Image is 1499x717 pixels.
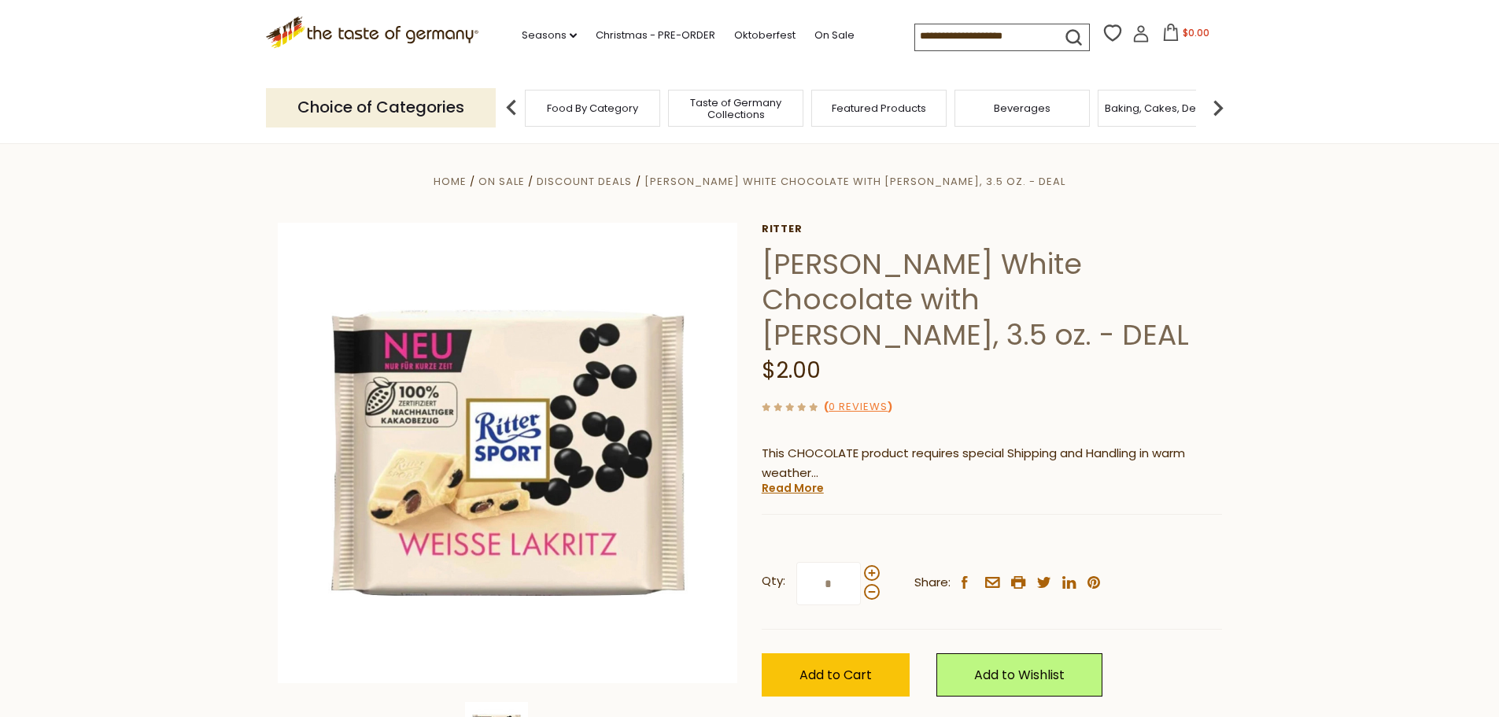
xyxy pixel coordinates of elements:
span: Share: [914,573,951,593]
a: Ritter [762,223,1222,235]
a: Featured Products [832,102,926,114]
a: 0 Reviews [829,399,888,416]
a: Seasons [522,27,577,44]
a: Christmas - PRE-ORDER [596,27,715,44]
img: next arrow [1202,92,1234,124]
span: ( ) [824,399,892,414]
a: On Sale [478,174,525,189]
a: On Sale [814,27,855,44]
img: previous arrow [496,92,527,124]
strong: Qty: [762,571,785,591]
a: Food By Category [547,102,638,114]
a: Oktoberfest [734,27,796,44]
a: [PERSON_NAME] White Chocolate with [PERSON_NAME], 3.5 oz. - DEAL [644,174,1065,189]
a: Baking, Cakes, Desserts [1105,102,1227,114]
h1: [PERSON_NAME] White Chocolate with [PERSON_NAME], 3.5 oz. - DEAL [762,246,1222,353]
span: $2.00 [762,355,821,386]
a: Taste of Germany Collections [673,97,799,120]
input: Qty: [796,562,861,605]
a: Home [434,174,467,189]
a: Beverages [994,102,1050,114]
p: This CHOCOLATE product requires special Shipping and Handling in warm weather [762,444,1222,483]
a: Read More [762,480,824,496]
a: Discount Deals [537,174,632,189]
img: Ritter White Chocolate with Lakritz [278,223,738,683]
a: Add to Wishlist [936,653,1102,697]
button: Add to Cart [762,653,910,697]
span: Add to Cart [799,666,872,684]
span: $0.00 [1183,26,1209,39]
button: $0.00 [1153,24,1220,47]
p: Choice of Categories [266,88,496,127]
